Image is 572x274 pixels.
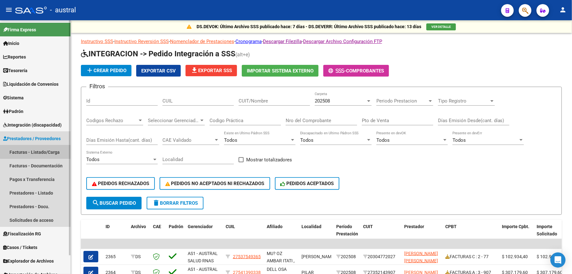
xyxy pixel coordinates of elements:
[148,118,199,123] span: Seleccionar Gerenciador
[92,200,136,206] span: Buscar Pedido
[431,25,451,28] span: VER DETALLE
[534,220,569,248] datatable-header-cell: Importe Solicitado
[81,39,113,44] a: Instructivo SSS
[404,224,424,229] span: Prestador
[186,65,237,76] button: Exportar SSS
[3,26,36,33] span: Firma Express
[242,65,319,77] button: Importar Sistema Externo
[275,177,340,190] button: PEDIDOS ACEPTADOS
[92,199,100,207] mat-icon: search
[453,137,466,143] span: Todos
[5,6,13,14] mat-icon: menu
[3,135,61,142] span: Prestadores / Proveedores
[131,224,146,229] span: Archivo
[114,39,169,44] a: Instructivo Reversión SSS
[152,200,198,206] span: Borrar Filtros
[3,94,24,101] span: Sistema
[438,98,489,104] span: Tipo Registro
[106,224,110,229] span: ID
[166,220,185,248] datatable-header-cell: Padrón
[81,65,131,76] button: Crear Pedido
[191,66,198,74] mat-icon: file_download
[263,39,302,44] a: Descargar Filezilla
[188,224,213,229] span: Gerenciador
[3,230,41,237] span: Fiscalización RG
[445,253,497,260] div: FACTURAS C : 2 - 77
[267,251,295,271] span: MU? OZ AMBAR ITATI , -
[188,251,218,263] span: AS1 - AUSTRAL SALUD RNAS
[235,52,250,58] span: (alt+e)
[301,254,335,259] span: [PERSON_NAME]
[86,197,142,209] button: Buscar Pedido
[551,252,566,268] div: Open Intercom Messenger
[106,253,126,260] div: 2365
[197,23,421,30] p: DS.DEVOK: Último Archivo SSS publicado hace: 7 días - DS.DEVERR: Último Archivo SSS publicado hac...
[3,40,19,47] span: Inicio
[50,3,76,17] span: - austral
[443,220,500,248] datatable-header-cell: CPBT
[86,68,126,73] span: Crear Pedido
[303,39,382,44] a: Descargar Archivo Configuración FTP
[224,137,237,143] span: Todos
[233,254,261,259] span: 27537549365
[402,220,443,248] datatable-header-cell: Prestador
[363,224,373,229] span: CUIT
[267,224,283,229] span: Afiliado
[299,220,334,248] datatable-header-cell: Localidad
[301,224,321,229] span: Localidad
[502,254,528,259] span: $ 102.934,40
[445,224,457,229] span: CPBT
[264,220,299,248] datatable-header-cell: Afiliado
[537,254,563,259] span: $ 102.934,40
[363,253,399,260] div: 20304772027
[226,224,235,229] span: CUIL
[3,244,37,251] span: Casos / Tickets
[404,251,438,263] span: [PERSON_NAME] [PERSON_NAME]
[3,258,54,265] span: Explorador de Archivos
[500,220,534,248] datatable-header-cell: Importe Cpbt.
[147,197,204,209] button: Borrar Filtros
[3,67,27,74] span: Tesorería
[170,39,234,44] a: Nomenclador de Prestaciones
[92,181,149,186] span: PEDIDOS RECHAZADOS
[376,98,428,104] span: Periodo Prestacion
[152,199,160,207] mat-icon: delete
[153,224,161,229] span: CAE
[191,68,232,73] span: Exportar SSS
[336,224,358,236] span: Período Prestación
[334,220,361,248] datatable-header-cell: Período Prestación
[103,220,128,248] datatable-header-cell: ID
[86,177,155,190] button: PEDIDOS RECHAZADOS
[86,157,100,162] span: Todos
[247,68,313,74] span: Importar Sistema Externo
[426,23,456,30] button: VER DETALLE
[502,224,530,229] span: Importe Cpbt.
[376,137,390,143] span: Todos
[3,121,62,128] span: Integración (discapacidad)
[328,68,346,74] span: -
[223,220,264,248] datatable-header-cell: CUIL
[86,118,137,123] span: Codigos Rechazo
[81,38,562,45] p: - - - - -
[281,181,334,186] span: PEDIDOS ACEPTADOS
[323,65,389,77] button: -Comprobantes
[3,108,23,115] span: Padrón
[346,68,384,74] span: Comprobantes
[141,68,176,74] span: Exportar CSV
[361,220,402,248] datatable-header-cell: CUIT
[300,137,313,143] span: Todos
[81,49,235,58] span: INTEGRACION -> Pedido Integración a SSS
[136,65,181,77] button: Exportar CSV
[150,220,166,248] datatable-header-cell: CAE
[160,177,270,190] button: PEDIDOS NO ACEPTADOS NI RECHAZADOS
[336,253,358,260] div: 202508
[86,82,108,91] h3: Filtros
[128,220,150,248] datatable-header-cell: Archivo
[537,224,557,236] span: Importe Solicitado
[235,39,262,44] a: Cronograma
[131,253,148,260] div: DS
[246,156,292,164] span: Mostrar totalizadores
[559,6,567,14] mat-icon: person
[169,224,183,229] span: Padrón
[165,181,265,186] span: PEDIDOS NO ACEPTADOS NI RECHAZADOS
